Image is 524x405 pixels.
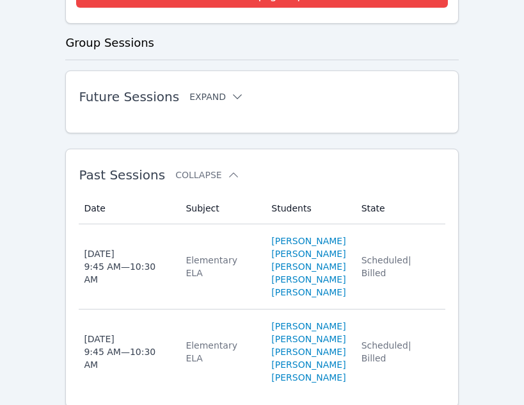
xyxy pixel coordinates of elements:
a: [PERSON_NAME] [271,260,345,273]
button: Collapse [175,169,239,181]
a: [PERSON_NAME] [271,333,345,345]
h3: Group Sessions [65,34,458,52]
a: [PERSON_NAME] [271,247,345,260]
th: Students [264,193,353,224]
div: [DATE] 9:45 AM — 10:30 AM [84,247,170,286]
tr: [DATE]9:45 AM—10:30 AMElementary ELA[PERSON_NAME][PERSON_NAME][PERSON_NAME][PERSON_NAME][PERSON_N... [79,224,445,310]
a: [PERSON_NAME] [271,273,345,286]
a: [PERSON_NAME] [271,320,345,333]
tr: [DATE]9:45 AM—10:30 AMElementary ELA[PERSON_NAME][PERSON_NAME][PERSON_NAME][PERSON_NAME][PERSON_N... [79,310,445,394]
span: Scheduled | Billed [361,340,411,363]
th: Subject [178,193,264,224]
button: Expand [189,90,244,103]
a: [PERSON_NAME] [271,345,345,358]
th: Date [79,193,178,224]
div: Elementary ELA [186,339,256,365]
div: [DATE] 9:45 AM — 10:30 AM [84,333,170,371]
span: Past Sessions [79,167,165,183]
div: Elementary ELA [186,254,256,279]
span: Scheduled | Billed [361,255,411,278]
span: Future Sessions [79,89,179,104]
a: [PERSON_NAME] [271,371,345,384]
a: [PERSON_NAME] [271,286,345,299]
a: [PERSON_NAME] [271,358,345,371]
a: [PERSON_NAME] [271,235,345,247]
th: State [354,193,445,224]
